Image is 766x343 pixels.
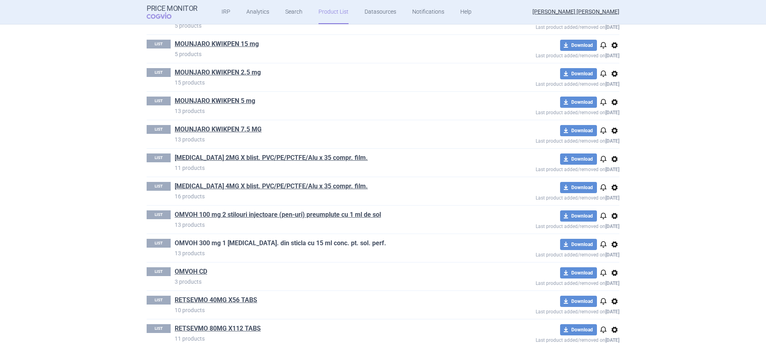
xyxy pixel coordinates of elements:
[478,250,619,258] p: Last product added/removed on
[147,182,171,191] p: LIST
[560,267,597,278] button: Download
[175,135,478,143] p: 13 products
[175,335,478,343] p: 11 products
[175,164,478,172] p: 11 products
[175,239,478,249] h1: OMVOH 300 mg 1 flac. din sticla cu 15 ml conc. pt. sol. perf.
[478,108,619,115] p: Last product added/removed on
[478,335,619,343] p: Last product added/removed on
[175,182,368,191] a: [MEDICAL_DATA] 4MG X blist. PVC/PE/PCTFE/Alu x 35 compr. film.
[478,193,619,201] p: Last product added/removed on
[478,222,619,229] p: Last product added/removed on
[175,210,478,221] h1: OMVOH 100 mg 2 stilouri injectoare (pen-uri) preumplute cu 1 ml de sol
[605,280,619,286] strong: [DATE]
[175,107,478,115] p: 13 products
[605,138,619,144] strong: [DATE]
[175,97,255,105] a: MOUNJARO KWIKPEN 5 mg
[175,40,259,48] a: MOUNJARO KWIKPEN 15 mg
[147,239,171,248] p: LIST
[478,79,619,87] p: Last product added/removed on
[175,153,478,164] h1: OLUMIANT 2MG X blist. PVC/PE/PCTFE/Alu x 35 compr. film.
[175,40,478,50] h1: MOUNJARO KWIKPEN 15 mg
[175,249,478,257] p: 13 products
[478,165,619,172] p: Last product added/removed on
[147,324,171,333] p: LIST
[147,97,171,105] p: LIST
[605,252,619,258] strong: [DATE]
[147,210,171,219] p: LIST
[147,68,171,77] p: LIST
[560,239,597,250] button: Download
[605,53,619,59] strong: [DATE]
[175,125,262,134] a: MOUNJARO KWIKPEN 7.5 MG
[175,221,478,229] p: 13 products
[605,24,619,30] strong: [DATE]
[175,267,207,276] a: OMVOH CD
[560,182,597,193] button: Download
[147,4,198,12] strong: Price Monitor
[605,81,619,87] strong: [DATE]
[175,68,478,79] h1: MOUNJARO KWIKPEN 2.5 mg
[605,337,619,343] strong: [DATE]
[175,182,478,192] h1: OLUMIANT 4MG X blist. PVC/PE/PCTFE/Alu x 35 compr. film.
[175,125,478,135] h1: MOUNJARO KWIKPEN 7.5 MG
[478,307,619,315] p: Last product added/removed on
[560,296,597,307] button: Download
[175,296,478,306] h1: RETSEVMO 40MG X56 TABS
[478,51,619,59] p: Last product added/removed on
[147,12,183,19] span: COGVIO
[478,278,619,286] p: Last product added/removed on
[175,79,478,87] p: 15 products
[175,239,386,248] a: OMVOH 300 mg 1 [MEDICAL_DATA]. din sticla cu 15 ml conc. pt. sol. perf.
[605,195,619,201] strong: [DATE]
[560,324,597,335] button: Download
[175,153,368,162] a: [MEDICAL_DATA] 2MG X blist. PVC/PE/PCTFE/Alu x 35 compr. film.
[175,324,261,333] a: RETSEVMO 80MG X112 TABS
[560,97,597,108] button: Download
[147,4,198,20] a: Price MonitorCOGVIO
[560,125,597,136] button: Download
[478,22,619,30] p: Last product added/removed on
[175,306,478,314] p: 10 products
[560,210,597,222] button: Download
[175,50,478,58] p: 5 products
[147,153,171,162] p: LIST
[147,40,171,48] p: LIST
[147,267,171,276] p: LIST
[175,97,478,107] h1: MOUNJARO KWIKPEN 5 mg
[175,210,381,219] a: OMVOH 100 mg 2 stilouri injectoare (pen-uri) preumplute cu 1 ml de sol
[175,278,478,286] p: 3 products
[175,22,478,30] p: 5 products
[605,309,619,315] strong: [DATE]
[175,68,261,77] a: MOUNJARO KWIKPEN 2.5 mg
[147,296,171,305] p: LIST
[605,224,619,229] strong: [DATE]
[147,125,171,134] p: LIST
[175,267,478,278] h1: OMVOH CD
[560,68,597,79] button: Download
[175,296,257,305] a: RETSEVMO 40MG X56 TABS
[560,153,597,165] button: Download
[175,192,478,200] p: 16 products
[560,40,597,51] button: Download
[605,110,619,115] strong: [DATE]
[605,167,619,172] strong: [DATE]
[478,136,619,144] p: Last product added/removed on
[175,324,478,335] h1: RETSEVMO 80MG X112 TABS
